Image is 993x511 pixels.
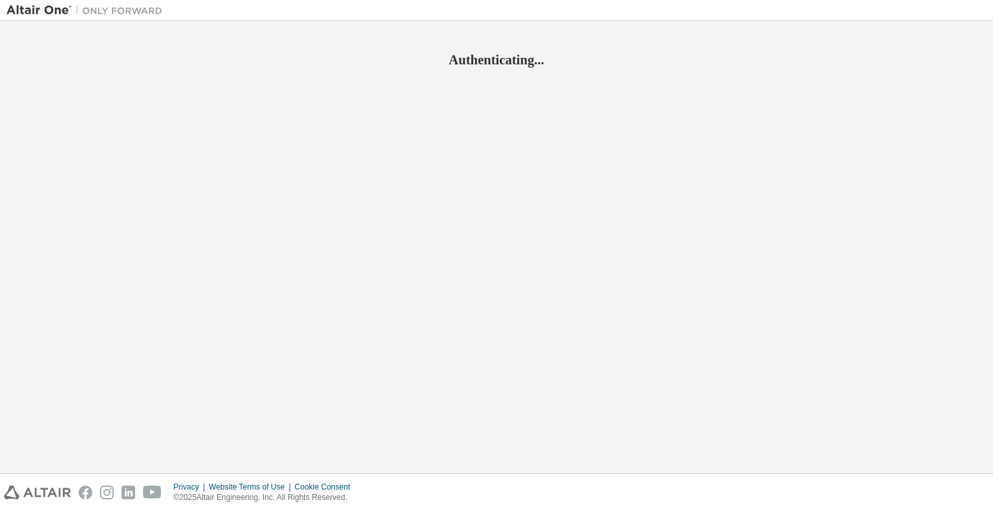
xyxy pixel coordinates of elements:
[122,486,135,499] img: linkedin.svg
[6,4,169,17] img: Altair One
[6,51,987,68] h2: Authenticating...
[143,486,162,499] img: youtube.svg
[174,492,358,503] p: © 2025 Altair Engineering, Inc. All Rights Reserved.
[294,482,357,492] div: Cookie Consent
[79,486,92,499] img: facebook.svg
[100,486,114,499] img: instagram.svg
[4,486,71,499] img: altair_logo.svg
[209,482,294,492] div: Website Terms of Use
[174,482,209,492] div: Privacy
